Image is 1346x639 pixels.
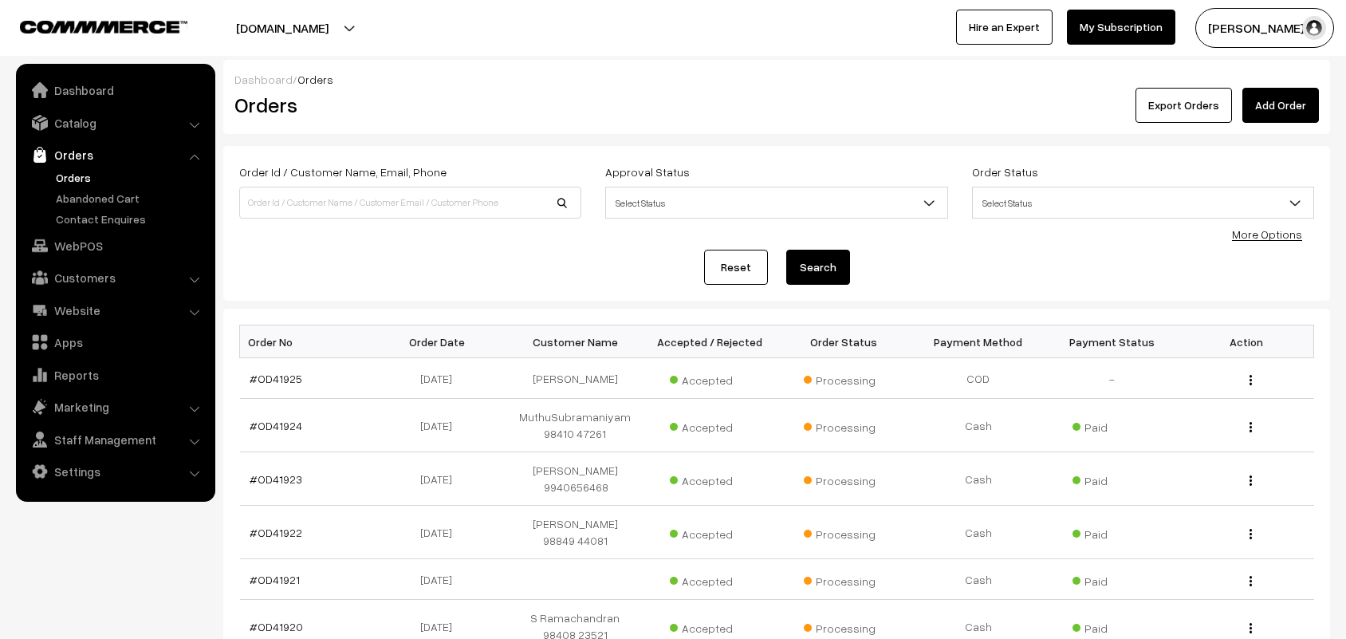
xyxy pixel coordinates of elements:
td: [DATE] [374,399,508,452]
td: [PERSON_NAME] 9940656468 [508,452,642,506]
span: Accepted [670,468,750,489]
a: Catalog [20,108,210,137]
span: Select Status [972,187,1314,219]
a: COMMMERCE [20,16,159,35]
a: WebPOS [20,231,210,260]
a: Marketing [20,392,210,421]
td: Cash [911,559,1045,600]
span: Accepted [670,569,750,590]
a: Hire an Expert [956,10,1053,45]
td: COD [911,358,1045,399]
th: Order No [240,325,374,358]
span: Processing [804,522,884,542]
a: Abandoned Cart [52,190,210,207]
span: Accepted [670,522,750,542]
a: Orders [52,169,210,186]
span: Paid [1072,468,1152,489]
td: Cash [911,506,1045,559]
button: Search [786,250,850,285]
td: MuthuSubramaniyam 98410 47261 [508,399,642,452]
img: Menu [1250,623,1252,633]
button: [DOMAIN_NAME] [180,8,384,48]
a: #OD41922 [250,526,302,539]
th: Payment Method [911,325,1045,358]
a: #OD41924 [250,419,302,432]
span: Paid [1072,616,1152,637]
td: [PERSON_NAME] [508,358,642,399]
button: Export Orders [1135,88,1232,123]
span: Accepted [670,616,750,637]
a: Staff Management [20,425,210,454]
label: Order Id / Customer Name, Email, Phone [239,164,447,180]
span: Processing [804,569,884,590]
input: Order Id / Customer Name / Customer Email / Customer Phone [239,187,581,219]
td: [DATE] [374,452,508,506]
span: Processing [804,368,884,389]
th: Customer Name [508,325,642,358]
h2: Orders [234,93,580,117]
a: Reports [20,361,210,389]
span: Accepted [670,415,750,436]
a: Contact Enquires [52,211,210,227]
img: Menu [1250,422,1252,432]
a: #OD41925 [250,372,302,385]
img: user [1302,16,1326,40]
a: More Options [1232,227,1302,241]
span: Processing [804,616,884,637]
img: Menu [1250,375,1252,385]
button: [PERSON_NAME] s… [1195,8,1334,48]
a: Reset [704,250,768,285]
span: Paid [1072,522,1152,542]
a: Website [20,296,210,325]
img: COMMMERCE [20,21,187,33]
a: Orders [20,140,210,169]
img: Menu [1250,576,1252,586]
span: Select Status [606,189,947,217]
span: Paid [1072,569,1152,590]
span: Select Status [973,189,1313,217]
label: Order Status [972,164,1038,180]
th: Payment Status [1045,325,1179,358]
span: Paid [1072,415,1152,436]
img: Menu [1250,475,1252,486]
div: / [234,71,1319,88]
td: [DATE] [374,559,508,600]
a: #OD41920 [250,620,303,633]
span: Processing [804,415,884,436]
a: #OD41921 [250,573,300,586]
a: #OD41923 [250,472,302,486]
img: Menu [1250,529,1252,539]
a: Dashboard [234,73,293,86]
span: Processing [804,468,884,489]
a: Settings [20,457,210,486]
a: Customers [20,263,210,292]
a: My Subscription [1067,10,1175,45]
label: Approval Status [605,164,690,180]
td: [DATE] [374,358,508,399]
td: - [1045,358,1179,399]
th: Order Date [374,325,508,358]
th: Order Status [777,325,911,358]
span: Select Status [605,187,947,219]
td: [PERSON_NAME] 98849 44081 [508,506,642,559]
td: Cash [911,452,1045,506]
th: Action [1179,325,1313,358]
a: Dashboard [20,76,210,105]
td: [DATE] [374,506,508,559]
a: Apps [20,328,210,357]
span: Orders [297,73,333,86]
a: Add Order [1242,88,1319,123]
span: Accepted [670,368,750,389]
th: Accepted / Rejected [643,325,777,358]
td: Cash [911,399,1045,452]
